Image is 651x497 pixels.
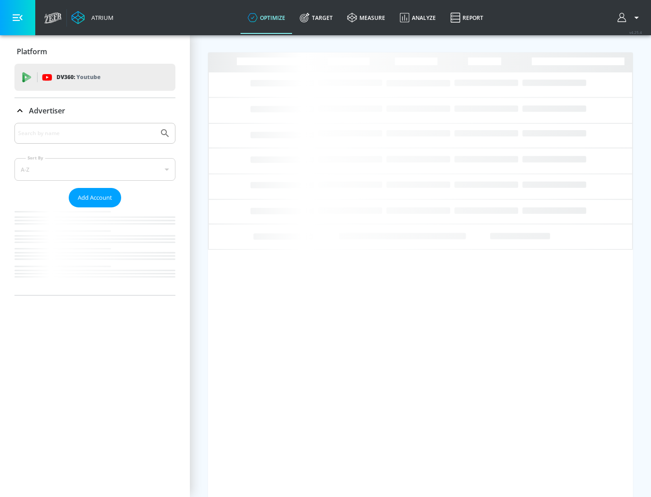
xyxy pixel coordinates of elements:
div: A-Z [14,158,175,181]
span: Add Account [78,192,112,203]
a: Atrium [71,11,113,24]
a: optimize [241,1,292,34]
div: Advertiser [14,98,175,123]
div: Atrium [88,14,113,22]
a: Analyze [392,1,443,34]
nav: list of Advertiser [14,207,175,295]
a: Report [443,1,491,34]
a: measure [340,1,392,34]
p: Platform [17,47,47,56]
div: Advertiser [14,123,175,295]
p: DV360: [57,72,100,82]
p: Advertiser [29,106,65,116]
label: Sort By [26,155,45,161]
div: Platform [14,39,175,64]
a: Target [292,1,340,34]
span: v 4.25.4 [629,30,642,35]
p: Youtube [76,72,100,82]
button: Add Account [69,188,121,207]
div: DV360: Youtube [14,64,175,91]
input: Search by name [18,127,155,139]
